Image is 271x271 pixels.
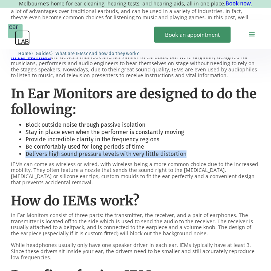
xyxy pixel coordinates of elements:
li: Provide incredible clarity in the frequency regions [25,136,260,143]
a: What are IEMs? And how do they work? [55,50,139,56]
h2: How do IEMs work? [11,193,260,209]
p: are devices that look and act similar to earbuds, but were originally designed for musicians, per... [11,54,260,79]
a: Home [18,50,31,56]
span: Home [18,51,31,56]
span: Guides [36,51,51,56]
li: Block outside noise through passive isolation [25,121,260,129]
li: Delivers high sound pressure levels with very little distortion [25,150,260,158]
li: 〉 [18,50,36,57]
p: While headphones usually only have one speaker driver in each ear, IEMs typically have at least 3... [11,242,260,260]
li: Stay in place even when the performer is constantly moving [25,129,260,136]
p: In Ear Monitors consist of three parts: the transmitter, the receiver, and a pair of earphones. T... [11,212,260,237]
li: 〉 [36,50,55,57]
a: Guides [36,50,51,56]
div: menu [241,24,263,46]
h2: In Ear Monitors are designed to do the following: [11,86,260,117]
p: IEMs can come as wireless or wired, with wireless being a more common choice due to the increased... [11,161,260,186]
a: home [8,24,30,46]
p: In Ear Monitors (IEMs) have become very popular in the last decade, and for good reason. They hav... [11,2,260,27]
a: Book an appointment [154,27,231,43]
li: Be comfortably used for long periods of time [25,143,260,150]
span: What are IEMs? And how do they work? [55,51,139,56]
